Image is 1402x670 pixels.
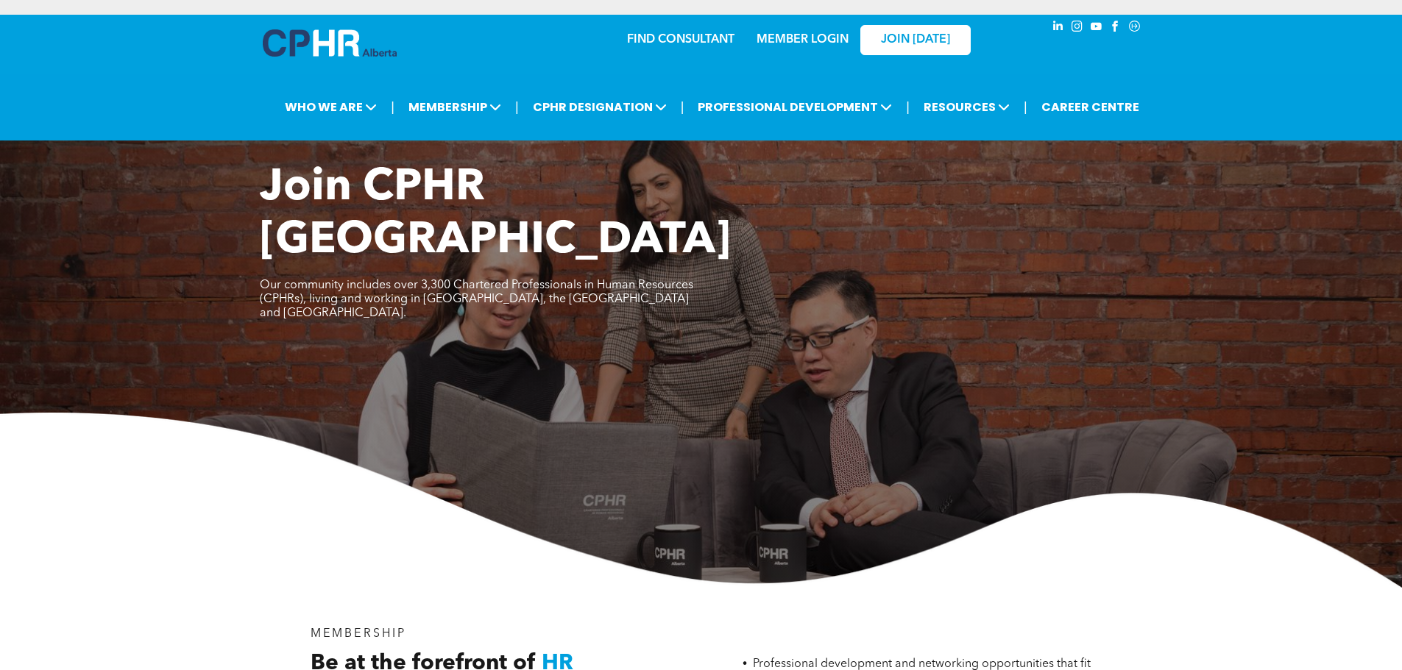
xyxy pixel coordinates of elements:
[1050,18,1066,38] a: linkedin
[404,93,506,121] span: MEMBERSHIP
[311,628,407,640] span: MEMBERSHIP
[1069,18,1086,38] a: instagram
[1024,92,1027,122] li: |
[1108,18,1124,38] a: facebook
[528,93,671,121] span: CPHR DESIGNATION
[881,33,950,47] span: JOIN [DATE]
[919,93,1014,121] span: RESOURCES
[515,92,519,122] li: |
[906,92,910,122] li: |
[260,166,731,263] span: Join CPHR [GEOGRAPHIC_DATA]
[1127,18,1143,38] a: Social network
[1088,18,1105,38] a: youtube
[263,29,397,57] img: A blue and white logo for cp alberta
[757,34,849,46] a: MEMBER LOGIN
[260,279,693,319] span: Our community includes over 3,300 Chartered Professionals in Human Resources (CPHRs), living and ...
[627,34,734,46] a: FIND CONSULTANT
[681,92,684,122] li: |
[860,25,971,55] a: JOIN [DATE]
[280,93,381,121] span: WHO WE ARE
[693,93,896,121] span: PROFESSIONAL DEVELOPMENT
[391,92,394,122] li: |
[1037,93,1144,121] a: CAREER CENTRE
